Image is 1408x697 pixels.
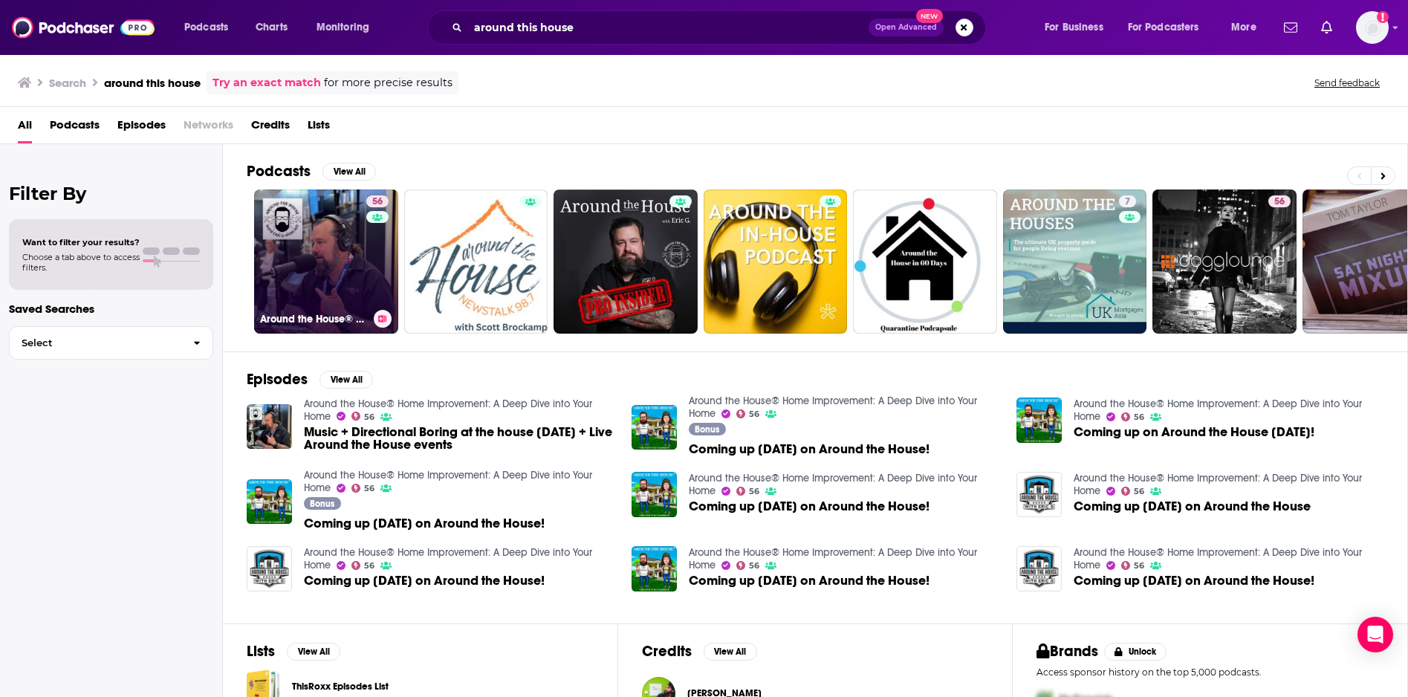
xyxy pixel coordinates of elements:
span: 7 [1125,195,1130,210]
a: Around the House® Home Improvement: A Deep Dive into Your Home [1074,398,1362,423]
a: Episodes [117,113,166,143]
button: View All [287,643,340,661]
span: Coming up [DATE] on Around the House [1074,500,1311,513]
a: ThisRoxx Episodes List [292,678,389,695]
a: 7 [1003,189,1147,334]
a: Around the House® Home Improvement: A Deep Dive into Your Home [304,398,592,423]
span: New [916,9,943,23]
h2: Podcasts [247,162,311,181]
img: Coming up on Around the House Saturday! [1016,398,1062,443]
a: Podcasts [50,113,100,143]
button: open menu [1221,16,1275,39]
span: 56 [364,414,374,421]
span: Choose a tab above to access filters. [22,252,140,273]
img: Music + Directional Boring at the house today + Live Around the House events [247,404,292,450]
a: 56 [1152,189,1297,334]
a: Show notifications dropdown [1315,15,1338,40]
a: CreditsView All [642,642,757,661]
span: Coming up [DATE] on Around the House! [689,574,930,587]
button: View All [322,163,376,181]
span: Monitoring [317,17,369,38]
a: 56 [1121,412,1145,421]
a: Podchaser - Follow, Share and Rate Podcasts [12,13,155,42]
h3: Search [49,76,86,90]
button: Send feedback [1310,77,1384,89]
span: Charts [256,17,288,38]
span: Coming up [DATE] on Around the House! [304,574,545,587]
span: Coming up [DATE] on Around the House! [304,517,545,530]
span: 56 [364,485,374,492]
a: Coming up Saturday on Around the House! [247,479,292,525]
span: Select [10,338,181,348]
a: Try an exact match [213,74,321,91]
span: 56 [749,488,759,495]
h3: around this house [104,76,201,90]
img: Coming up Saturday on Around the House! [247,546,292,591]
a: Around the House® Home Improvement: A Deep Dive into Your Home [689,546,977,571]
span: Coming up [DATE] on Around the House! [689,500,930,513]
button: Open AdvancedNew [869,19,944,36]
span: Bonus [695,425,719,434]
h2: Episodes [247,370,308,389]
a: 7 [1119,195,1136,207]
button: View All [704,643,757,661]
a: Coming up Saturday on Around the House! [689,574,930,587]
svg: Add a profile image [1377,11,1389,23]
span: 56 [372,195,383,210]
input: Search podcasts, credits, & more... [468,16,869,39]
img: User Profile [1356,11,1389,44]
a: Lists [308,113,330,143]
span: Podcasts [184,17,228,38]
span: for more precise results [324,74,452,91]
div: Open Intercom Messenger [1357,617,1393,652]
a: ListsView All [247,642,340,661]
a: 56 [351,561,375,570]
button: Show profile menu [1356,11,1389,44]
span: 56 [749,411,759,418]
img: Coming up Saturday on Around the House [1016,472,1062,517]
span: 56 [749,563,759,569]
a: 56 [351,412,375,421]
span: Bonus [310,499,334,508]
a: PodcastsView All [247,162,376,181]
p: Saved Searches [9,302,213,316]
a: EpisodesView All [247,370,373,389]
button: Unlock [1104,643,1167,661]
a: 56 [736,561,760,570]
span: Music + Directional Boring at the house [DATE] + Live Around the House events [304,426,614,451]
a: Coming up Saturday on Around the House! [689,500,930,513]
a: 56 [1268,195,1291,207]
img: Coming up Saturday on Around the House! [632,546,677,591]
span: 56 [1134,563,1144,569]
div: Search podcasts, credits, & more... [441,10,1000,45]
button: open menu [1118,16,1221,39]
span: Networks [184,113,233,143]
span: Open Advanced [875,24,937,31]
a: All [18,113,32,143]
span: 56 [364,563,374,569]
button: open menu [174,16,247,39]
a: Credits [251,113,290,143]
a: Coming up Saturday on Around the House! [304,574,545,587]
p: Access sponsor history on the top 5,000 podcasts. [1036,667,1383,678]
span: Logged in as billthrelkeld [1356,11,1389,44]
img: Coming up Saturday on Around the House! [632,405,677,450]
a: Charts [246,16,296,39]
span: 56 [1134,488,1144,495]
a: Around the House® Home Improvement: A Deep Dive into Your Home [689,472,977,497]
a: Coming up Saturday on Around the House! [1074,574,1314,587]
a: Show notifications dropdown [1278,15,1303,40]
a: Coming up Saturday on Around the House! [304,517,545,530]
a: Coming up Saturday on Around the House! [1016,546,1062,591]
a: Music + Directional Boring at the house today + Live Around the House events [304,426,614,451]
h2: Credits [642,642,692,661]
a: Coming up on Around the House Saturday! [1074,426,1314,438]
